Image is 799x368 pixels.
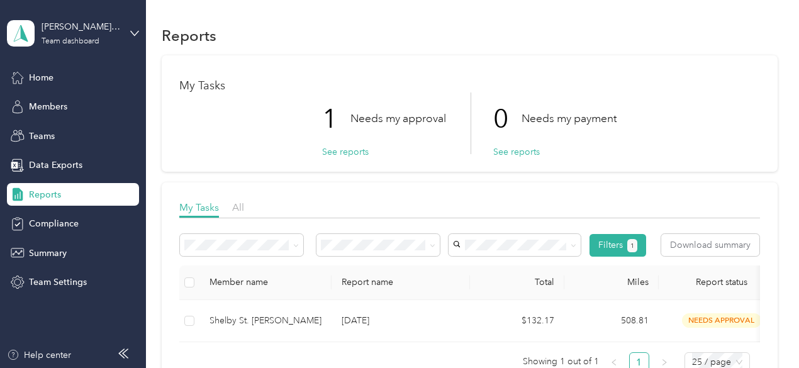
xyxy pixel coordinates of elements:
[493,145,540,159] button: See reports
[589,234,647,257] button: Filters1
[669,277,774,287] span: Report status
[29,71,53,84] span: Home
[480,277,554,287] div: Total
[661,359,668,366] span: right
[232,201,244,213] span: All
[493,92,522,145] p: 0
[29,247,67,260] span: Summary
[332,265,470,300] th: Report name
[199,265,332,300] th: Member name
[42,20,120,33] div: [PERSON_NAME] Team
[729,298,799,368] iframe: Everlance-gr Chat Button Frame
[627,239,638,252] button: 1
[574,277,649,287] div: Miles
[29,188,61,201] span: Reports
[322,145,369,159] button: See reports
[564,300,659,342] td: 508.81
[29,276,87,289] span: Team Settings
[179,79,760,92] h1: My Tasks
[661,234,759,256] button: Download summary
[29,100,67,113] span: Members
[210,314,321,328] div: Shelby St. [PERSON_NAME]
[162,29,216,42] h1: Reports
[29,130,55,143] span: Teams
[322,92,350,145] p: 1
[610,359,618,366] span: left
[179,201,219,213] span: My Tasks
[350,111,446,126] p: Needs my approval
[7,348,71,362] button: Help center
[42,38,99,45] div: Team dashboard
[29,217,79,230] span: Compliance
[342,314,460,328] p: [DATE]
[682,313,761,328] span: needs approval
[470,300,564,342] td: $132.17
[210,277,321,287] div: Member name
[630,240,634,252] span: 1
[522,111,617,126] p: Needs my payment
[29,159,82,172] span: Data Exports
